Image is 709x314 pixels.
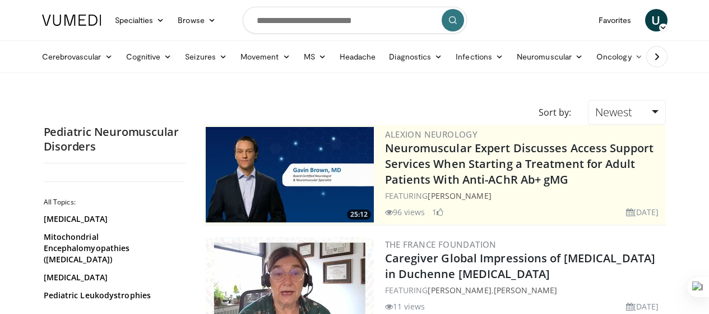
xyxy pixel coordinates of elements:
[44,290,181,301] a: Pediatric Leukodystrophies
[385,251,656,281] a: Caregiver Global Impressions of [MEDICAL_DATA] in Duchenne [MEDICAL_DATA]
[382,45,449,68] a: Diagnostics
[206,127,374,222] img: 2b05e332-28e1-4d48-9f23-7cad04c9557c.png.300x170_q85_crop-smart_upscale.jpg
[449,45,510,68] a: Infections
[44,198,184,207] h2: All Topics:
[428,190,491,201] a: [PERSON_NAME]
[530,100,580,125] div: Sort by:
[588,100,665,125] a: Newest
[385,190,664,202] div: FEATURING
[592,9,638,31] a: Favorites
[44,272,181,283] a: [MEDICAL_DATA]
[178,45,234,68] a: Seizures
[385,140,654,187] a: Neuromuscular Expert Discusses Access Support Services When Starting a Treatment for Adult Patien...
[385,129,478,140] a: Alexion Neurology
[385,206,425,218] li: 96 views
[385,239,497,250] a: The France Foundation
[510,45,590,68] a: Neuromuscular
[171,9,223,31] a: Browse
[645,9,668,31] a: U
[297,45,333,68] a: MS
[385,284,664,296] div: FEATURING ,
[44,231,181,265] a: Mitochondrial Encephalomyopathies ([MEDICAL_DATA])
[35,45,119,68] a: Cerebrovascular
[626,301,659,312] li: [DATE]
[44,213,181,225] a: [MEDICAL_DATA]
[626,206,659,218] li: [DATE]
[590,45,650,68] a: Oncology
[42,15,101,26] img: VuMedi Logo
[108,9,172,31] a: Specialties
[234,45,297,68] a: Movement
[206,127,374,222] a: 25:12
[44,125,187,154] h2: Pediatric Neuromuscular Disorders
[119,45,179,68] a: Cognitive
[385,301,425,312] li: 11 views
[595,104,632,120] span: Newest
[347,210,371,220] span: 25:12
[432,206,443,218] li: 1
[333,45,383,68] a: Headache
[243,7,467,34] input: Search topics, interventions
[494,285,557,295] a: [PERSON_NAME]
[428,285,491,295] a: [PERSON_NAME]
